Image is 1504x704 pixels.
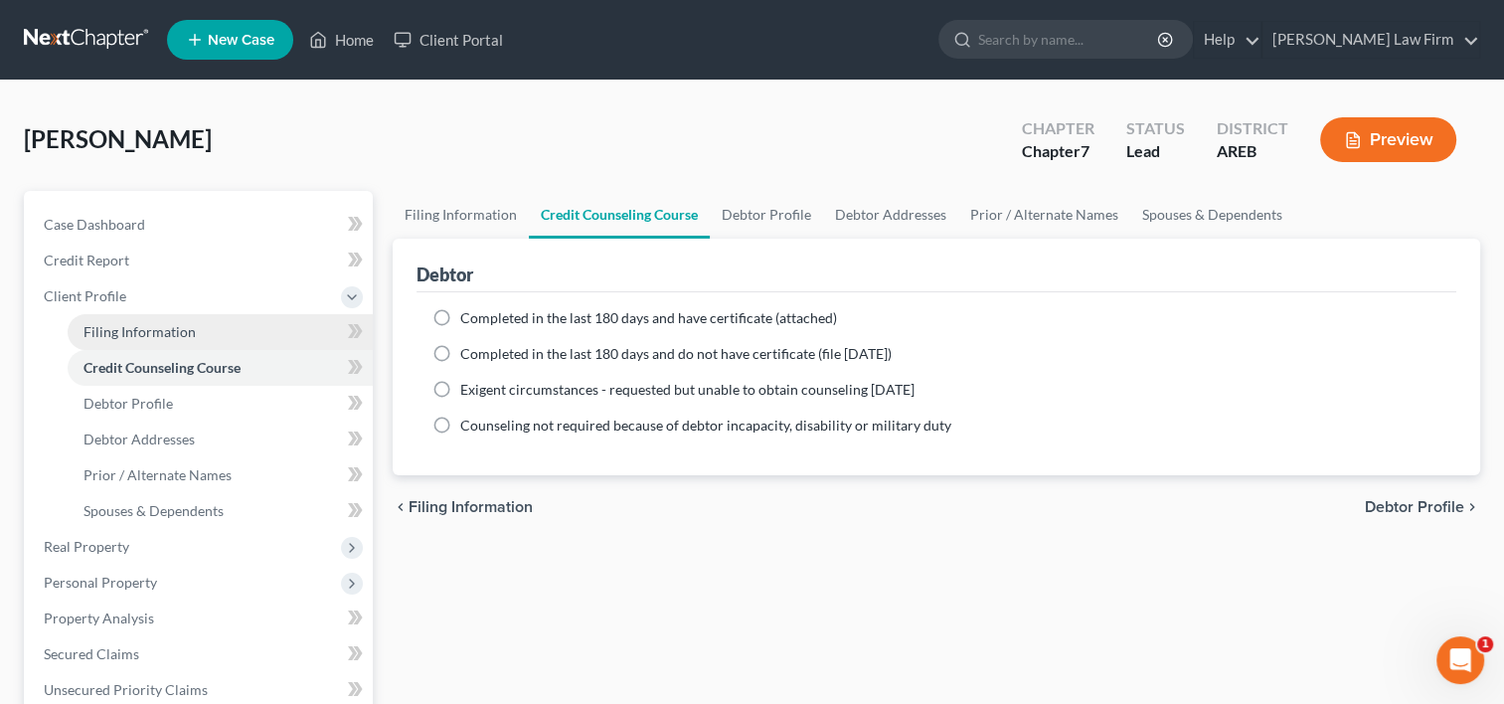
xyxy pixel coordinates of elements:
span: Completed in the last 180 days and have certificate (attached) [460,309,837,326]
span: Filing Information [409,499,533,515]
a: Debtor Addresses [68,422,373,457]
span: Property Analysis [44,610,154,626]
span: Spouses & Dependents [84,502,224,519]
a: Credit Counseling Course [68,350,373,386]
span: Filing Information [84,323,196,340]
a: Spouses & Dependents [68,493,373,529]
div: Chapter [1022,140,1094,163]
input: Search by name... [978,21,1160,58]
div: Status [1126,117,1185,140]
a: Help [1194,22,1260,58]
span: Debtor Profile [84,395,173,412]
span: 7 [1081,141,1089,160]
span: Debtor Profile [1365,499,1464,515]
a: Prior / Alternate Names [68,457,373,493]
a: [PERSON_NAME] Law Firm [1262,22,1479,58]
span: Completed in the last 180 days and do not have certificate (file [DATE]) [460,345,892,362]
a: Spouses & Dependents [1130,191,1294,239]
span: Unsecured Priority Claims [44,681,208,698]
a: Property Analysis [28,601,373,636]
a: Credit Report [28,243,373,278]
a: Secured Claims [28,636,373,672]
span: Debtor Addresses [84,431,195,447]
span: Secured Claims [44,645,139,662]
div: AREB [1217,140,1288,163]
i: chevron_right [1464,499,1480,515]
a: Debtor Profile [710,191,823,239]
span: New Case [208,33,274,48]
a: Filing Information [393,191,529,239]
div: Lead [1126,140,1185,163]
div: Chapter [1022,117,1094,140]
a: Case Dashboard [28,207,373,243]
a: Debtor Profile [68,386,373,422]
a: Filing Information [68,314,373,350]
iframe: Intercom live chat [1436,636,1484,684]
a: Client Portal [384,22,513,58]
a: Credit Counseling Course [529,191,710,239]
i: chevron_left [393,499,409,515]
a: Debtor Addresses [823,191,958,239]
a: Home [299,22,384,58]
span: Counseling not required because of debtor incapacity, disability or military duty [460,417,951,434]
span: Case Dashboard [44,216,145,233]
span: Credit Report [44,252,129,268]
button: Debtor Profile chevron_right [1365,499,1480,515]
span: 1 [1477,636,1493,652]
span: Client Profile [44,287,126,304]
div: District [1217,117,1288,140]
button: chevron_left Filing Information [393,499,533,515]
a: Prior / Alternate Names [958,191,1130,239]
span: Credit Counseling Course [84,359,241,376]
span: Personal Property [44,574,157,591]
span: [PERSON_NAME] [24,124,212,153]
span: Exigent circumstances - requested but unable to obtain counseling [DATE] [460,381,915,398]
span: Prior / Alternate Names [84,466,232,483]
span: Real Property [44,538,129,555]
button: Preview [1320,117,1456,162]
div: Debtor [417,263,473,286]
